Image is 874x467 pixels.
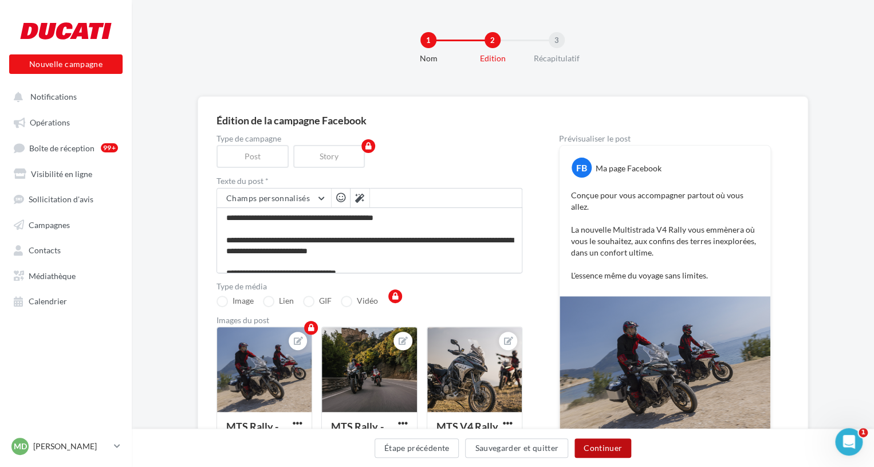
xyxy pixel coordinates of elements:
[572,158,592,178] div: FB
[375,438,459,458] button: Étape précédente
[7,137,125,158] a: Boîte de réception99+
[14,441,27,452] span: MD
[30,117,70,127] span: Opérations
[9,435,123,457] a: MD [PERSON_NAME]
[29,270,76,280] span: Médiathèque
[29,219,70,229] span: Campagnes
[549,32,565,48] div: 3
[29,245,61,255] span: Contacts
[7,239,125,260] a: Contacts
[596,163,662,174] div: Ma page Facebook
[520,53,593,64] div: Récapitulatif
[392,53,465,64] div: Nom
[420,32,436,48] div: 1
[30,92,77,101] span: Notifications
[574,438,631,458] button: Continuer
[29,296,67,306] span: Calendrier
[217,189,331,208] button: Champs personnalisés
[559,135,771,143] div: Prévisualiser le post
[7,265,125,285] a: Médiathèque
[7,188,125,209] a: Sollicitation d'avis
[216,135,522,143] label: Type de campagne
[456,53,529,64] div: Edition
[331,420,383,445] div: MTS Rally - Carrousel 6
[485,32,501,48] div: 2
[7,86,120,107] button: Notifications
[216,316,522,324] div: Images du post
[31,168,92,178] span: Visibilité en ligne
[465,438,568,458] button: Sauvegarder et quitter
[859,428,868,437] span: 1
[226,420,278,445] div: MTS Rally - FB
[29,194,93,204] span: Sollicitation d'avis
[29,143,95,152] span: Boîte de réception
[226,193,310,203] span: Champs personnalisés
[216,115,789,125] div: Édition de la campagne Facebook
[436,420,498,445] div: MTS V4 Rally - Carrousel 2
[9,54,123,74] button: Nouvelle campagne
[7,163,125,183] a: Visibilité en ligne
[33,441,109,452] p: [PERSON_NAME]
[101,143,118,152] div: 99+
[835,428,863,456] iframe: Intercom live chat
[216,177,522,185] label: Texte du post *
[571,190,759,281] p: Conçue pour vous accompagner partout où vous allez. La nouvelle Multistrada V4 Rally vous emmèner...
[7,214,125,234] a: Campagnes
[7,290,125,311] a: Calendrier
[216,282,522,291] label: Type de média
[7,111,125,132] a: Opérations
